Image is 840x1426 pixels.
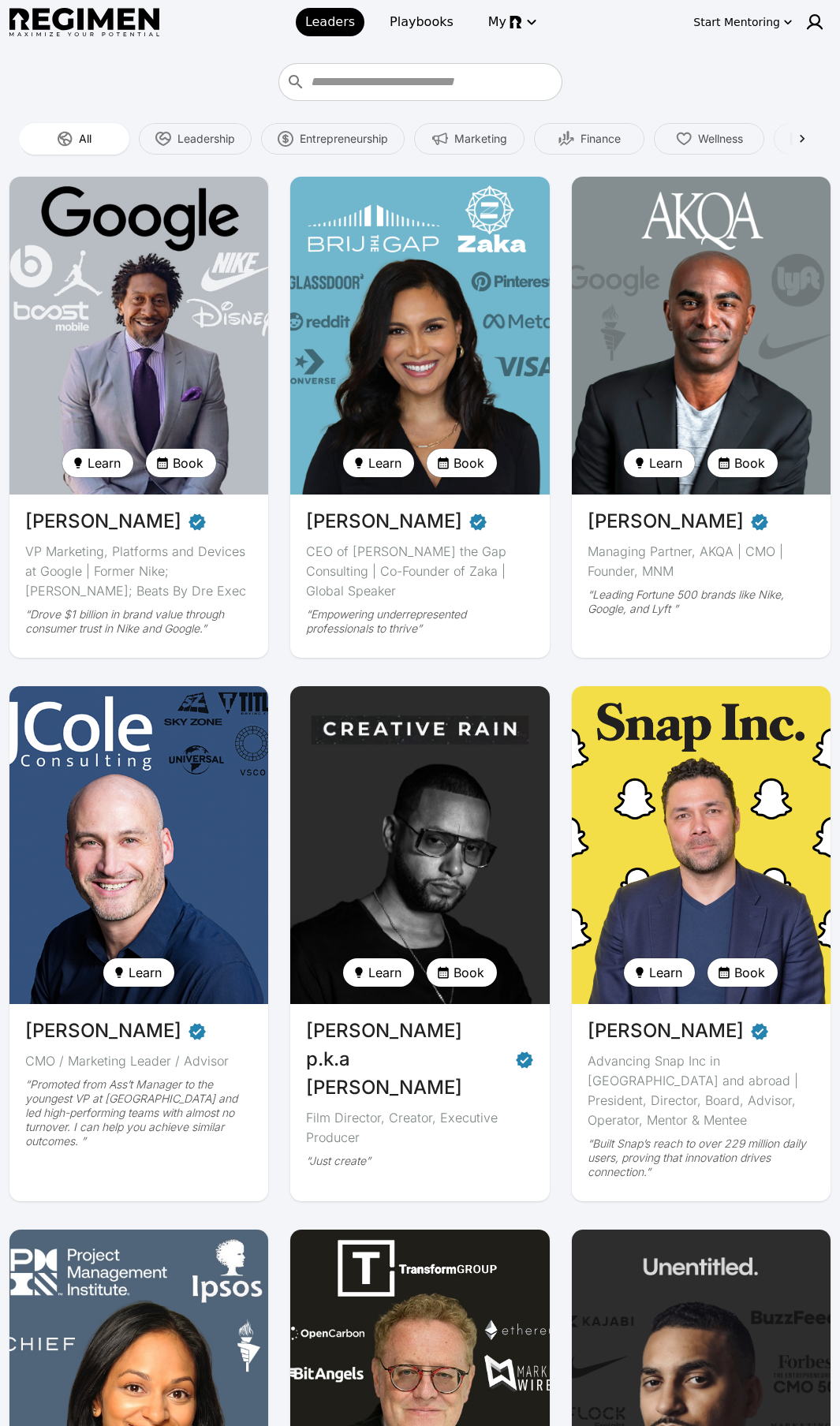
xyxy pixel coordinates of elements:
[750,1017,769,1045] span: Verified partner - Matt McGowan
[296,8,364,36] a: Leaders
[278,63,562,101] div: Who do you want to learn from?
[488,13,506,32] span: My
[343,449,414,477] button: Learn
[139,123,252,155] button: Leadership
[173,454,203,472] span: Book
[368,963,401,982] span: Learn
[734,454,765,472] span: Book
[306,1108,533,1148] div: Film Director, Creator, Executive Producer
[88,454,121,472] span: Learn
[188,507,207,536] span: Verified partner - Daryl Butler
[62,449,133,477] button: Learn
[649,963,682,982] span: Learn
[427,449,497,477] button: Book
[188,1017,207,1045] span: Verified partner - Josh Cole
[454,131,507,147] span: Marketing
[261,123,405,155] button: Entrepreneurship
[306,607,533,636] div: “Empowering underrepresented professionals to thrive”
[129,963,162,982] span: Learn
[155,131,171,147] img: Leadership
[572,177,831,495] img: avatar of Jabari Hearn
[390,13,454,32] span: Playbooks
[146,449,216,477] button: Book
[588,1137,815,1179] div: “Built Snap’s reach to over 229 million daily users, proving that innovation drives connection.”
[25,607,252,636] div: “Drove $1 billion in brand value through consumer trust in Nike and Google.”
[693,14,780,30] div: Start Mentoring
[707,449,778,477] button: Book
[25,1017,181,1045] span: [PERSON_NAME]
[558,131,574,147] img: Finance
[588,1051,815,1130] div: Advancing Snap Inc in [GEOGRAPHIC_DATA] and abroad | President, Director, Board, Advisor, Operato...
[343,958,414,987] button: Learn
[805,13,824,32] img: user icon
[290,686,549,1004] img: avatar of Julien Christian Lutz p.k.a Director X
[479,8,544,36] button: My
[676,131,692,147] img: Wellness
[624,449,695,477] button: Learn
[9,686,268,1004] img: avatar of Josh Cole
[454,963,484,982] span: Book
[25,1077,252,1148] div: “Promoted from Ass’t Manager to the youngest VP at [GEOGRAPHIC_DATA] and led high-performing team...
[534,123,644,155] button: Finance
[649,454,682,472] span: Learn
[103,958,174,987] button: Learn
[707,958,778,987] button: Book
[300,131,388,147] span: Entrepreneurship
[698,131,743,147] span: Wellness
[515,1045,534,1073] span: Verified partner - Julien Christian Lutz p.k.a Director X
[654,123,764,155] button: Wellness
[454,454,484,472] span: Book
[368,454,401,472] span: Learn
[305,13,355,32] span: Leaders
[25,1051,252,1071] div: CMO / Marketing Leader / Advisor
[306,507,462,536] span: [PERSON_NAME]
[734,963,765,982] span: Book
[79,131,91,147] span: All
[19,123,129,155] button: All
[177,131,235,147] span: Leadership
[432,131,448,147] img: Marketing
[380,8,463,36] a: Playbooks
[588,1017,744,1045] span: [PERSON_NAME]
[581,131,621,147] span: Finance
[57,131,73,147] img: All
[25,542,252,601] div: VP Marketing, Platforms and Devices at Google | Former Nike; [PERSON_NAME]; Beats By Dre Exec
[427,958,497,987] button: Book
[588,507,744,536] span: [PERSON_NAME]
[290,177,549,495] img: avatar of Devika Brij
[306,542,533,601] div: CEO of [PERSON_NAME] the Gap Consulting | Co-Founder of Zaka | Global Speaker
[750,507,769,536] span: Verified partner - Jabari Hearn
[306,1154,533,1168] div: “Just create”
[588,588,815,616] div: “Leading Fortune 500 brands like Nike, Google, and Lyft ”
[25,507,181,536] span: [PERSON_NAME]
[306,1017,508,1102] span: [PERSON_NAME] p.k.a [PERSON_NAME]
[469,507,487,536] span: Verified partner - Devika Brij
[278,131,293,147] img: Entrepreneurship
[690,9,796,35] button: Start Mentoring
[624,958,695,987] button: Learn
[9,177,268,495] img: avatar of Daryl Butler
[414,123,525,155] button: Marketing
[9,8,159,37] img: Regimen logo
[572,686,831,1004] img: avatar of Matt McGowan
[588,542,815,581] div: Managing Partner, AKQA | CMO | Founder, MNM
